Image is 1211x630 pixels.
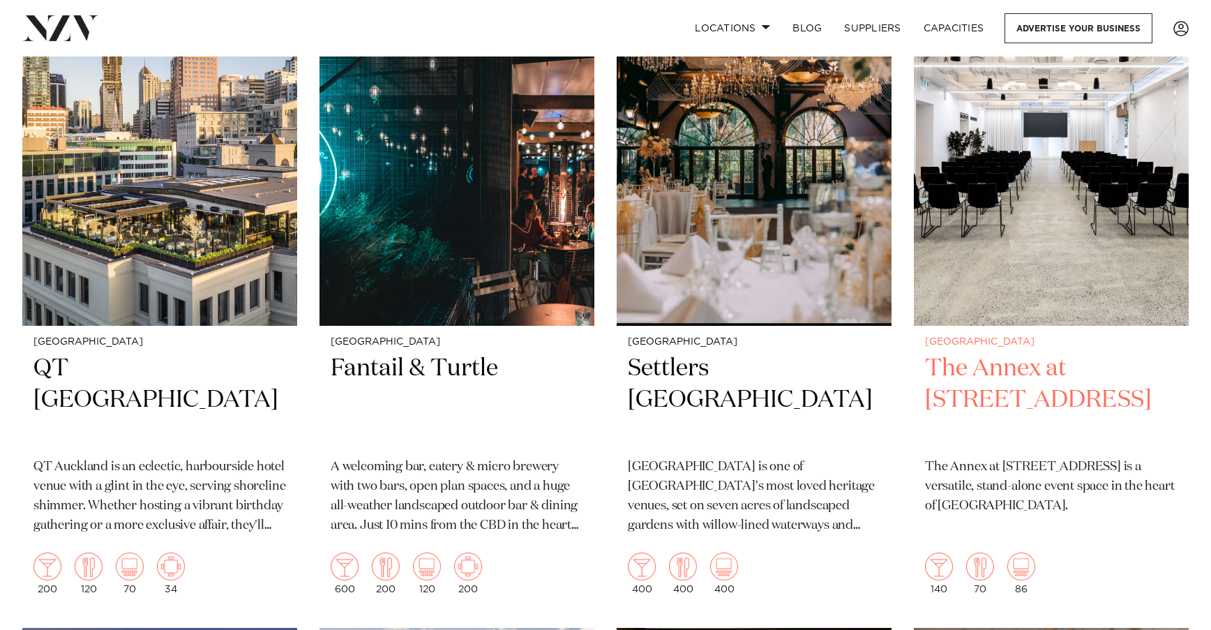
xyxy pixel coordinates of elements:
img: cocktail.png [925,553,953,580]
div: 200 [372,553,400,594]
img: dining.png [75,553,103,580]
img: cocktail.png [628,553,656,580]
small: [GEOGRAPHIC_DATA] [628,337,880,347]
img: dining.png [669,553,697,580]
div: 600 [331,553,359,594]
img: dining.png [966,553,994,580]
small: [GEOGRAPHIC_DATA] [925,337,1178,347]
div: 120 [413,553,441,594]
small: [GEOGRAPHIC_DATA] [331,337,583,347]
a: SUPPLIERS [833,13,912,43]
div: 200 [33,553,61,594]
p: [GEOGRAPHIC_DATA] is one of [GEOGRAPHIC_DATA]'s most loved heritage venues, set on seven acres of... [628,458,880,536]
p: The Annex at [STREET_ADDRESS] is a versatile, stand-alone event space in the heart of [GEOGRAPHIC... [925,458,1178,516]
div: 200 [454,553,482,594]
a: BLOG [781,13,833,43]
img: theatre.png [116,553,144,580]
small: [GEOGRAPHIC_DATA] [33,337,286,347]
img: cocktail.png [33,553,61,580]
div: 400 [669,553,697,594]
img: meeting.png [157,553,185,580]
p: QT Auckland is an eclectic, harbourside hotel venue with a glint in the eye, serving shoreline sh... [33,458,286,536]
h2: The Annex at [STREET_ADDRESS] [925,353,1178,447]
img: cocktail.png [331,553,359,580]
a: Locations [684,13,781,43]
div: 86 [1007,553,1035,594]
img: theatre.png [1007,553,1035,580]
div: 70 [966,553,994,594]
img: nzv-logo.png [22,15,98,40]
div: 140 [925,553,953,594]
div: 400 [628,553,656,594]
h2: Fantail & Turtle [331,353,583,447]
img: theatre.png [710,553,738,580]
h2: QT [GEOGRAPHIC_DATA] [33,353,286,447]
img: dining.png [372,553,400,580]
p: A welcoming bar, eatery & micro brewery with two bars, open plan spaces, and a huge all-weather l... [331,458,583,536]
a: Advertise your business [1005,13,1152,43]
a: Capacities [912,13,995,43]
img: meeting.png [454,553,482,580]
div: 70 [116,553,144,594]
div: 34 [157,553,185,594]
div: 400 [710,553,738,594]
h2: Settlers [GEOGRAPHIC_DATA] [628,353,880,447]
img: theatre.png [413,553,441,580]
div: 120 [75,553,103,594]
